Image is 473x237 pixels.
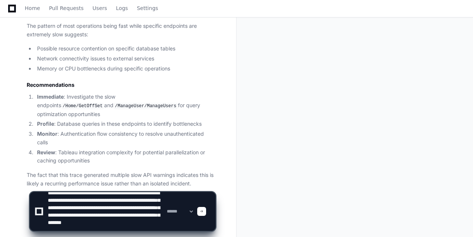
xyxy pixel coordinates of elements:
p: The fact that this trace generated multiple slow API warnings indicates this is likely a recurrin... [27,171,215,188]
strong: Review [37,149,55,155]
span: Pull Requests [49,6,83,10]
span: Users [93,6,107,10]
strong: Monitor [37,131,57,137]
li: Network connectivity issues to external services [35,55,215,63]
span: Settings [137,6,158,10]
li: : Investigate the slow endpoints and for query optimization opportunities [35,93,215,118]
li: Memory or CPU bottlenecks during specific operations [35,65,215,73]
code: /ManageUser/ManageUsers [113,103,178,109]
span: Home [25,6,40,10]
li: Possible resource contention on specific database tables [35,45,215,53]
strong: Profile [37,121,54,127]
li: : Database queries in these endpoints to identify bottlenecks [35,120,215,128]
span: Logs [116,6,128,10]
p: The pattern of most operations being fast while specific endpoints are extremely slow suggests: [27,22,215,39]
code: /Home/GetOffSet [61,103,104,109]
li: : Tableau integration complexity for potential parallelization or caching opportunities [35,148,215,165]
h2: Recommendations [27,81,215,89]
strong: Immediate [37,93,64,100]
li: : Authentication flow consistency to resolve unauthenticated calls [35,130,215,147]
